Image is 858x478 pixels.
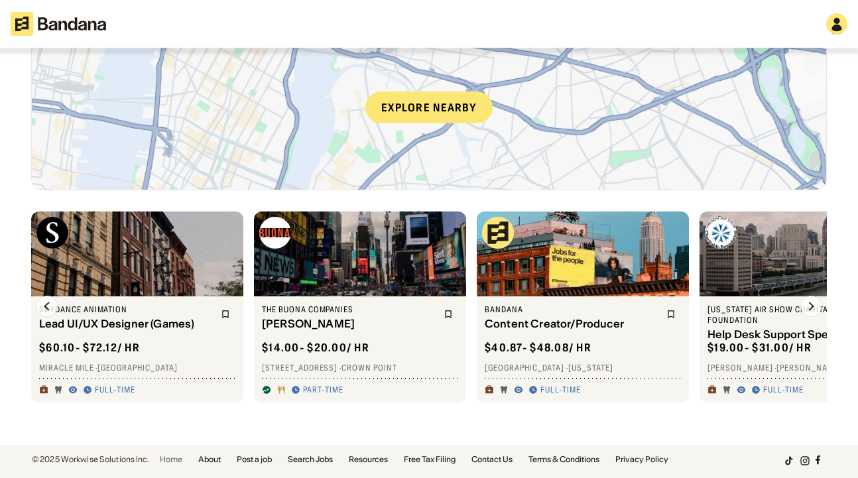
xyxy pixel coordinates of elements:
a: Contact Us [471,455,513,463]
img: Bandana logotype [11,12,106,36]
div: $ 60.10 - $72.12 / hr [39,341,140,355]
div: $ 40.87 - $48.08 / hr [485,341,591,355]
img: Oregon Air Show Charitable Foundation logo [705,217,737,249]
div: [GEOGRAPHIC_DATA] · [US_STATE] [485,363,681,373]
img: Left Arrow [36,296,58,317]
img: Right Arrow [800,296,822,317]
div: Lead UI/UX Designer (Games) [39,318,213,330]
a: Explore nearby [32,25,826,190]
div: Bandana [485,304,658,315]
div: Full-time [540,385,581,395]
div: $ 19.00 - $31.00 / hr [707,341,812,355]
img: Skydance Animation logo [36,217,68,249]
img: Bandana logo [482,217,514,249]
a: Free Tax Filing [404,455,456,463]
div: The Buona Companies [262,304,436,315]
div: Explore nearby [365,91,493,123]
a: Resources [349,455,388,463]
div: Miracle Mile · [GEOGRAPHIC_DATA] [39,363,235,373]
div: Part-time [303,385,343,395]
a: Privacy Policy [615,455,668,463]
div: Full-time [95,385,135,395]
div: Full-time [763,385,804,395]
div: [PERSON_NAME] [262,318,436,330]
img: The Buona Companies logo [259,217,291,249]
div: Content Creator/Producer [485,318,658,330]
a: Search Jobs [288,455,333,463]
a: Terms & Conditions [528,455,599,463]
a: About [198,455,221,463]
a: Post a job [237,455,272,463]
a: The Buona Companies logoThe Buona Companies[PERSON_NAME]$14.00- $20.00/ hr[STREET_ADDRESS] ·Crown... [254,211,466,402]
div: [STREET_ADDRESS] · Crown Point [262,363,458,373]
div: Skydance Animation [39,304,213,315]
a: Bandana logoBandanaContent Creator/Producer$40.87- $48.08/ hr[GEOGRAPHIC_DATA] ·[US_STATE]Full-time [477,211,689,402]
div: $ 14.00 - $20.00 / hr [262,341,369,355]
a: Home [160,455,182,463]
div: © 2025 Workwise Solutions Inc. [32,455,149,463]
a: Skydance Animation logoSkydance AnimationLead UI/UX Designer (Games)$60.10- $72.12/ hrMiracle Mil... [31,211,243,402]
